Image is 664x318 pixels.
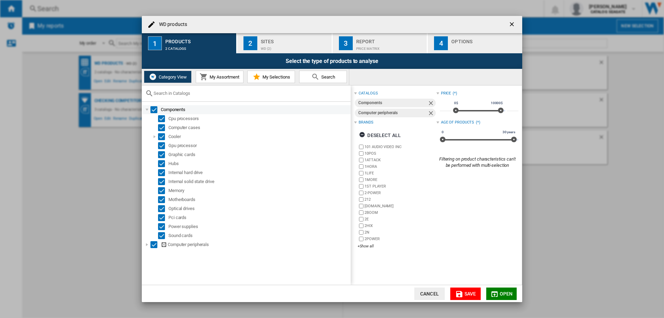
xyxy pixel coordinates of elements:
[451,36,519,43] div: Options
[501,129,516,135] span: 30 years
[441,120,474,125] div: Age of products
[168,205,350,212] div: Optical drives
[168,178,350,185] div: Internal solid state drive
[365,144,436,149] label: 101 AUDIO VIDEO INC
[453,100,459,106] span: 0$
[358,99,427,107] div: Components
[261,74,290,80] span: My Selections
[450,288,481,300] button: Save
[414,288,445,300] button: Cancel
[142,16,522,302] md-dialog: WD products ...
[365,151,436,156] label: 10POS
[149,73,157,81] img: wiser-icon-white.png
[237,33,332,53] button: 2 Sites WD (2)
[156,21,187,28] h4: WD products
[158,133,168,140] md-checkbox: Select
[158,160,168,167] md-checkbox: Select
[142,53,522,69] div: Select the type of products to analyse
[158,232,168,239] md-checkbox: Select
[158,187,168,194] md-checkbox: Select
[486,288,517,300] button: Open
[365,177,436,182] label: 1MORE
[365,210,436,215] label: 2BOOM
[208,74,239,80] span: My Assortment
[150,241,161,248] md-checkbox: Select
[359,151,363,156] input: brand.name
[158,169,168,176] md-checkbox: Select
[168,214,350,221] div: Pci cards
[365,223,436,228] label: 2HIX
[150,106,161,113] md-checkbox: Select
[441,91,451,96] div: Price
[365,190,436,196] label: 2-POWER
[359,120,373,125] div: Brands
[365,236,436,242] label: 2POWER
[441,129,445,135] span: 0
[168,151,350,158] div: Graphic cards
[359,184,363,189] input: brand.name
[359,145,363,149] input: brand.name
[142,33,237,53] button: 1 Products 2 catalogs
[506,18,519,31] button: getI18NText('BUTTONS.CLOSE_DIALOG')
[358,109,427,117] div: Computer peripherals
[365,197,436,202] label: 212
[359,237,363,241] input: brand.name
[356,36,424,43] div: Report
[168,115,350,122] div: Cpu processors
[148,36,162,50] div: 1
[357,129,403,142] button: Deselect all
[320,74,335,80] span: Search
[168,142,350,149] div: Gpu processor
[154,91,347,96] input: Search in Catalogs
[365,203,436,209] label: [DOMAIN_NAME]
[359,129,401,142] div: Deselect all
[168,169,350,176] div: Internal hard drive
[196,71,243,83] button: My Assortment
[365,184,436,189] label: 1ST PLAYER
[247,71,295,83] button: My Selections
[427,110,436,118] ng-md-icon: Remove
[359,191,363,195] input: brand.name
[359,230,363,235] input: brand.name
[243,36,257,50] div: 2
[158,214,168,221] md-checkbox: Select
[508,21,517,29] ng-md-icon: getI18NText('BUTTONS.CLOSE_DIALOG')
[161,106,350,113] div: Components
[365,164,436,169] label: 1HORA
[428,33,522,53] button: 4 Options
[168,133,350,140] div: Cooler
[464,291,476,297] span: Save
[158,124,168,131] md-checkbox: Select
[359,224,363,228] input: brand.name
[359,217,363,221] input: brand.name
[339,36,353,50] div: 3
[158,115,168,122] md-checkbox: Select
[161,241,350,248] div: Computer peripherals
[157,74,187,80] span: Category View
[359,164,363,169] input: brand.name
[359,158,363,162] input: brand.name
[359,171,363,175] input: brand.name
[158,196,168,203] md-checkbox: Select
[359,91,378,96] div: catalogs
[356,43,424,51] div: Price Matrix
[158,151,168,158] md-checkbox: Select
[359,178,363,182] input: brand.name
[168,124,350,131] div: Computer cases
[359,210,363,215] input: brand.name
[168,223,350,230] div: Power supplies
[261,43,329,51] div: WD (2)
[359,204,363,208] input: brand.name
[359,197,363,202] input: brand.name
[158,205,168,212] md-checkbox: Select
[158,178,168,185] md-checkbox: Select
[144,71,192,83] button: Category View
[299,71,347,83] button: Search
[333,33,428,53] button: 3 Report Price Matrix
[490,100,504,106] span: 10000$
[365,217,436,222] label: 2E
[168,196,350,203] div: Motherboards
[365,230,436,235] label: 2N
[158,142,168,149] md-checkbox: Select
[436,156,518,169] div: Filtering on product characteristics can't be performed with multi-selection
